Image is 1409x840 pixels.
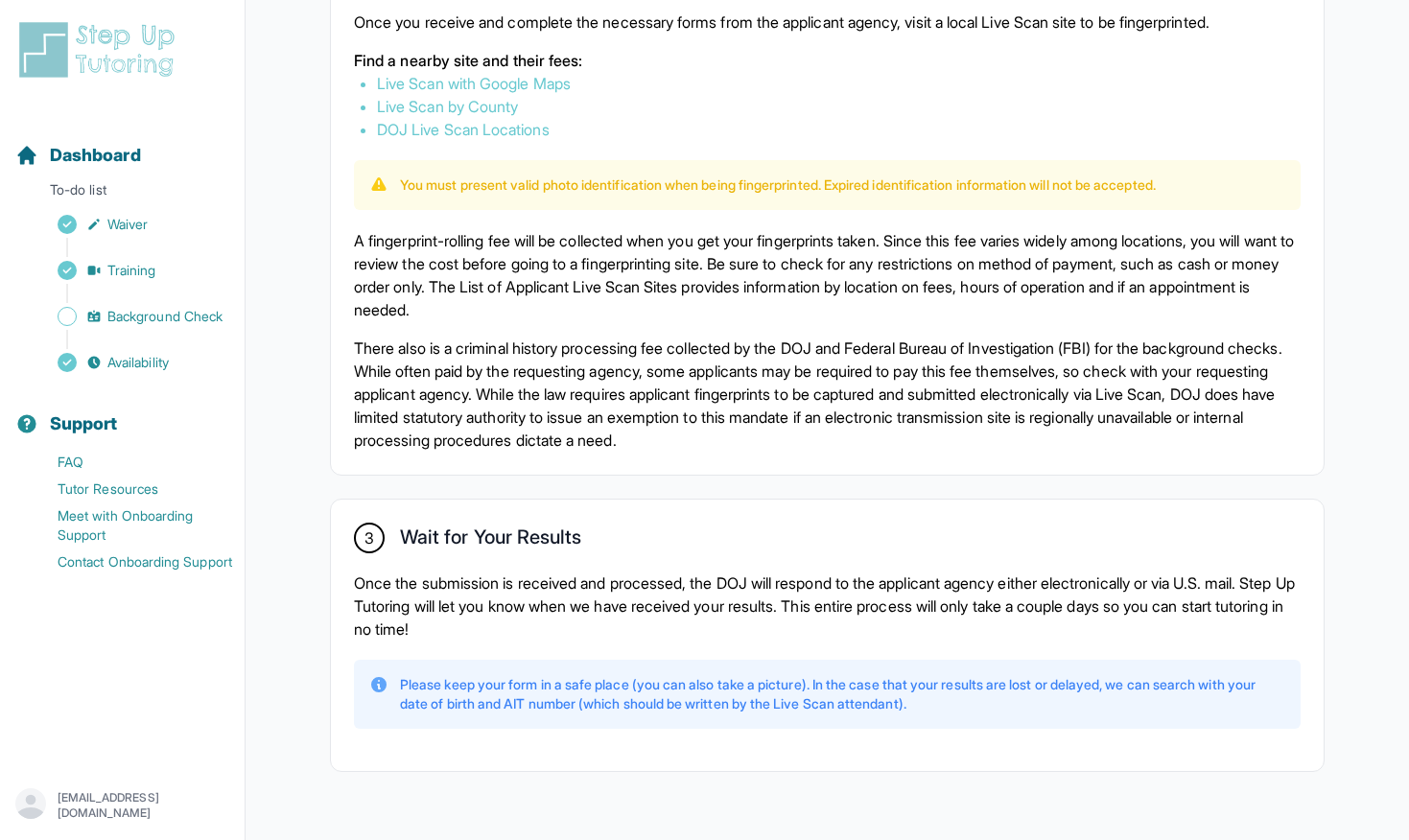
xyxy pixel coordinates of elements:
a: Training [15,257,245,284]
p: Once you receive and complete the necessary forms from the applicant agency, visit a local Live S... [354,11,1301,34]
a: Live Scan with Google Maps [377,74,571,93]
span: 3 [364,526,374,549]
p: Find a nearby site and their fees: [354,49,1301,72]
span: Support [50,410,118,437]
a: Meet with Onboarding Support [15,502,245,548]
p: There also is a criminal history processing fee collected by the DOJ and Federal Bureau of Invest... [354,337,1301,452]
p: Please keep your form in a safe place (you can also take a picture). In the case that your result... [400,675,1285,713]
span: Availability [107,353,169,372]
button: Support [8,380,237,445]
a: Tutor Resources [15,476,245,502]
p: A fingerprint-rolling fee will be collected when you get your fingerprints taken. Since this fee ... [354,229,1301,321]
button: Dashboard [8,111,237,176]
a: Waiver [15,211,245,238]
a: Contact Onboarding Support [15,548,245,575]
p: Once the submission is received and processed, the DOJ will respond to the applicant agency eithe... [354,572,1301,641]
p: [EMAIL_ADDRESS][DOMAIN_NAME] [58,790,229,821]
a: Live Scan by County [377,97,518,116]
span: Dashboard [50,142,141,169]
a: Availability [15,349,245,376]
span: Training [107,261,156,280]
a: FAQ [15,449,245,476]
p: You must present valid photo identification when being fingerprinted. Expired identification info... [400,175,1156,195]
img: logo [15,19,186,81]
h2: Wait for Your Results [400,525,581,556]
a: DOJ Live Scan Locations [377,120,550,139]
a: Dashboard [15,142,141,169]
a: Background Check [15,303,245,330]
span: Waiver [107,215,148,234]
button: [EMAIL_ADDRESS][DOMAIN_NAME] [15,788,229,823]
p: To-do list [8,180,237,207]
span: Background Check [107,307,223,326]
